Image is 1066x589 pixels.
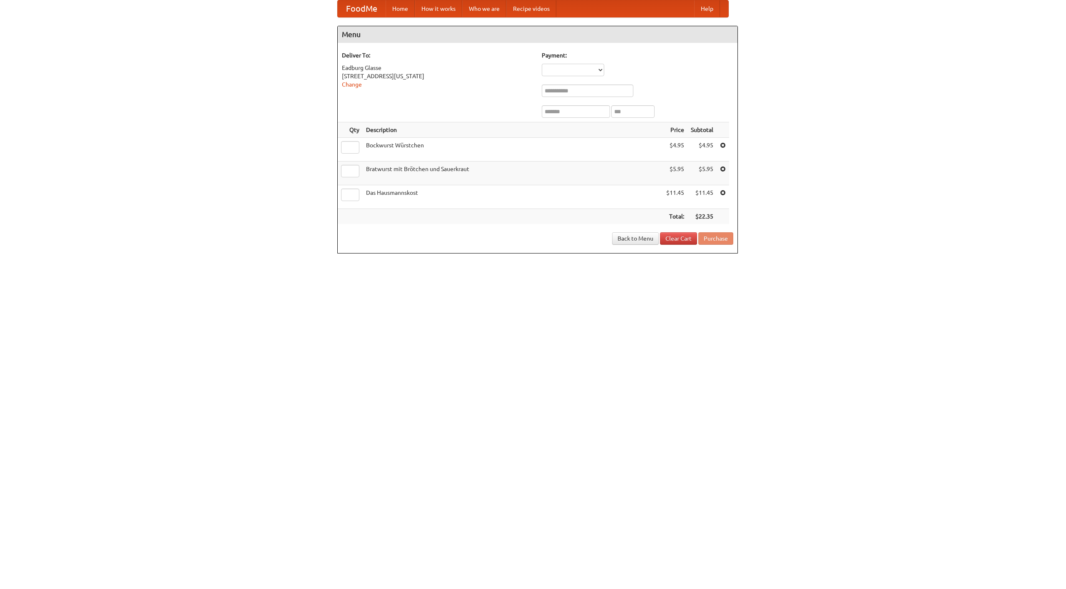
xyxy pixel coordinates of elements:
[342,51,533,60] h5: Deliver To:
[663,209,687,224] th: Total:
[342,72,533,80] div: [STREET_ADDRESS][US_STATE]
[663,185,687,209] td: $11.45
[342,81,362,88] a: Change
[338,122,363,138] th: Qty
[363,162,663,185] td: Bratwurst mit Brötchen und Sauerkraut
[542,51,733,60] h5: Payment:
[415,0,462,17] a: How it works
[663,138,687,162] td: $4.95
[462,0,506,17] a: Who we are
[698,232,733,245] button: Purchase
[506,0,556,17] a: Recipe videos
[363,138,663,162] td: Bockwurst Würstchen
[338,26,737,43] h4: Menu
[694,0,720,17] a: Help
[687,122,717,138] th: Subtotal
[612,232,659,245] a: Back to Menu
[687,185,717,209] td: $11.45
[687,162,717,185] td: $5.95
[663,162,687,185] td: $5.95
[338,0,386,17] a: FoodMe
[363,122,663,138] th: Description
[663,122,687,138] th: Price
[363,185,663,209] td: Das Hausmannskost
[386,0,415,17] a: Home
[687,138,717,162] td: $4.95
[342,64,533,72] div: Eadburg Glasse
[687,209,717,224] th: $22.35
[660,232,697,245] a: Clear Cart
